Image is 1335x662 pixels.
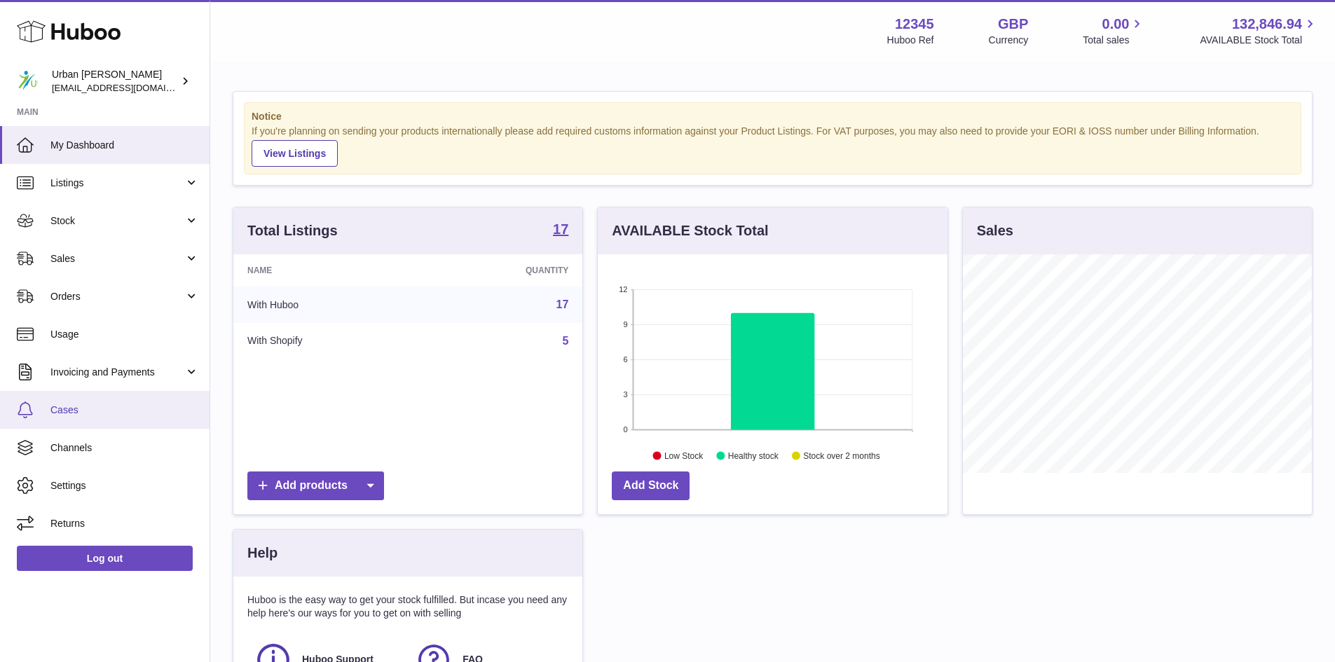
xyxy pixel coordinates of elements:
span: 132,846.94 [1232,15,1302,34]
text: 6 [624,355,628,364]
span: Stock [50,214,184,228]
th: Name [233,254,422,287]
span: My Dashboard [50,139,199,152]
span: Orders [50,290,184,303]
span: 0.00 [1102,15,1130,34]
a: 5 [562,335,568,347]
h3: AVAILABLE Stock Total [612,221,768,240]
strong: 17 [553,222,568,236]
a: 17 [553,222,568,239]
span: Channels [50,441,199,455]
text: Low Stock [664,450,704,460]
h3: Total Listings [247,221,338,240]
div: Currency [989,34,1029,47]
span: Sales [50,252,184,266]
text: Stock over 2 months [804,450,880,460]
div: Urban [PERSON_NAME] [52,68,178,95]
span: Settings [50,479,199,492]
td: With Shopify [233,323,422,359]
span: [EMAIL_ADDRESS][DOMAIN_NAME] [52,82,206,93]
strong: 12345 [895,15,934,34]
a: 0.00 Total sales [1083,15,1145,47]
h3: Sales [977,221,1013,240]
a: View Listings [252,140,338,167]
a: Add products [247,471,384,500]
a: Add Stock [612,471,690,500]
a: Log out [17,546,193,571]
td: With Huboo [233,287,422,323]
text: 3 [624,390,628,399]
div: Huboo Ref [887,34,934,47]
a: 132,846.94 AVAILABLE Stock Total [1200,15,1318,47]
span: Usage [50,328,199,341]
text: 0 [624,425,628,434]
span: Returns [50,517,199,530]
span: Cases [50,404,199,417]
text: 12 [619,285,628,294]
div: If you're planning on sending your products internationally please add required customs informati... [252,125,1294,167]
span: Invoicing and Payments [50,366,184,379]
span: Total sales [1083,34,1145,47]
h3: Help [247,544,278,563]
th: Quantity [422,254,583,287]
text: 9 [624,320,628,329]
span: Listings [50,177,184,190]
text: Healthy stock [728,450,779,460]
a: 17 [556,298,569,310]
p: Huboo is the easy way to get your stock fulfilled. But incase you need any help here's our ways f... [247,593,568,620]
span: AVAILABLE Stock Total [1200,34,1318,47]
strong: Notice [252,110,1294,123]
img: orders@urbanpoling.com [17,71,38,92]
strong: GBP [998,15,1028,34]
